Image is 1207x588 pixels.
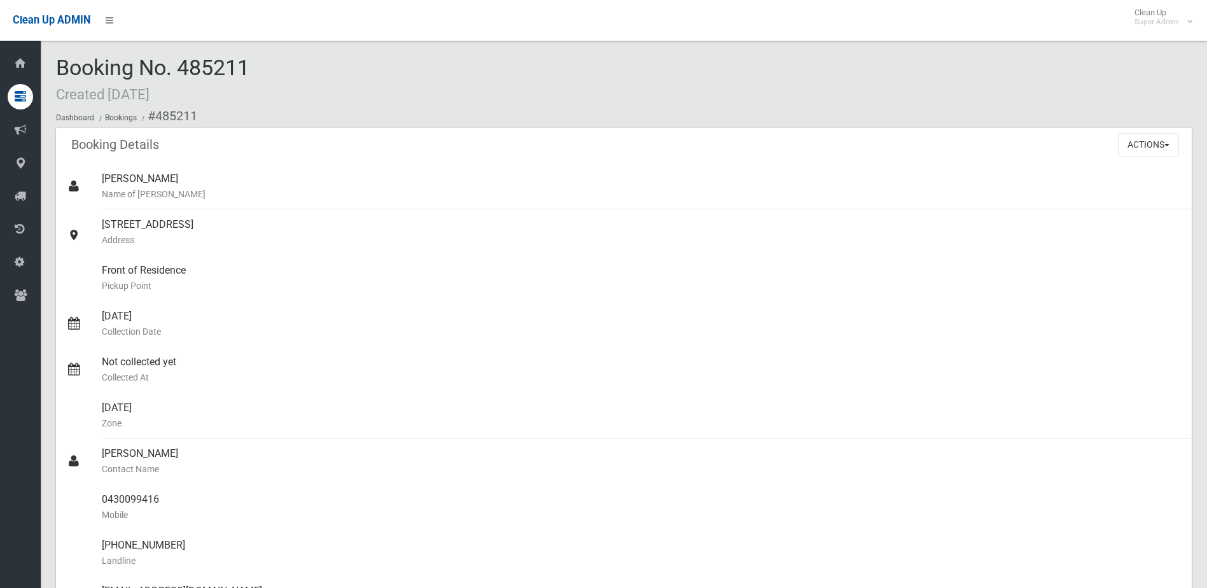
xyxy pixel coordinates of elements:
div: [PERSON_NAME] [102,164,1182,209]
small: Pickup Point [102,278,1182,293]
div: [DATE] [102,301,1182,347]
small: Landline [102,553,1182,568]
div: [DATE] [102,393,1182,438]
a: Dashboard [56,113,94,122]
small: Address [102,232,1182,248]
small: Zone [102,416,1182,431]
li: #485211 [139,104,197,128]
small: Collection Date [102,324,1182,339]
span: Clean Up [1128,8,1191,27]
small: Contact Name [102,461,1182,477]
small: Mobile [102,507,1182,522]
div: [STREET_ADDRESS] [102,209,1182,255]
span: Clean Up ADMIN [13,14,90,26]
div: [PERSON_NAME] [102,438,1182,484]
div: 0430099416 [102,484,1182,530]
a: Bookings [105,113,137,122]
small: Super Admin [1134,17,1178,27]
small: Name of [PERSON_NAME] [102,186,1182,202]
div: [PHONE_NUMBER] [102,530,1182,576]
small: Collected At [102,370,1182,385]
button: Actions [1118,133,1179,157]
div: Front of Residence [102,255,1182,301]
small: Created [DATE] [56,86,150,102]
span: Booking No. 485211 [56,55,249,104]
div: Not collected yet [102,347,1182,393]
header: Booking Details [56,132,174,157]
